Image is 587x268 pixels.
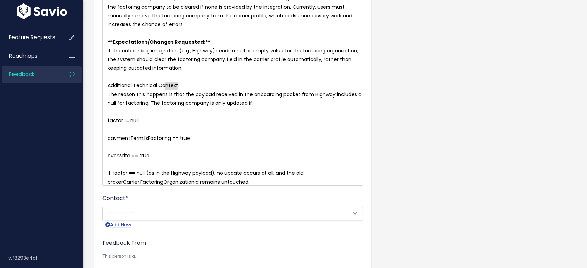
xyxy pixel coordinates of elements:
img: logo-white.9d6f32f41409.svg [15,3,69,19]
small: This person is a... [102,253,363,260]
span: The reason this happens is that the payload received in the onboarding packet from Highway includ... [108,91,363,107]
span: Expectations/Changes Requested: [113,39,205,45]
span: Additional Technical Co [108,82,179,89]
span: If factor == null (as in the Highway payload), no update occurs at all, and the old brokerCarrier... [108,169,305,185]
span: If the onboarding integration (e.g., Highway) sends a null or empty value for the factoring organ... [108,47,359,72]
span: overwrite == true [108,152,149,159]
span: paymentTerm.IsFactoring == true [108,135,190,142]
span: Roadmaps [9,52,38,59]
a: Feature Requests [2,30,58,45]
label: Feedback From [102,239,146,247]
label: Contact [102,194,128,202]
span: ntext: [165,82,179,89]
div: v.f8293e4a1 [8,249,83,267]
span: Feedback [9,70,34,78]
a: Add New [105,220,131,229]
span: Feature Requests [9,34,55,41]
a: Roadmaps [2,48,58,64]
span: factor != null [108,117,139,124]
a: Feedback [2,66,58,82]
